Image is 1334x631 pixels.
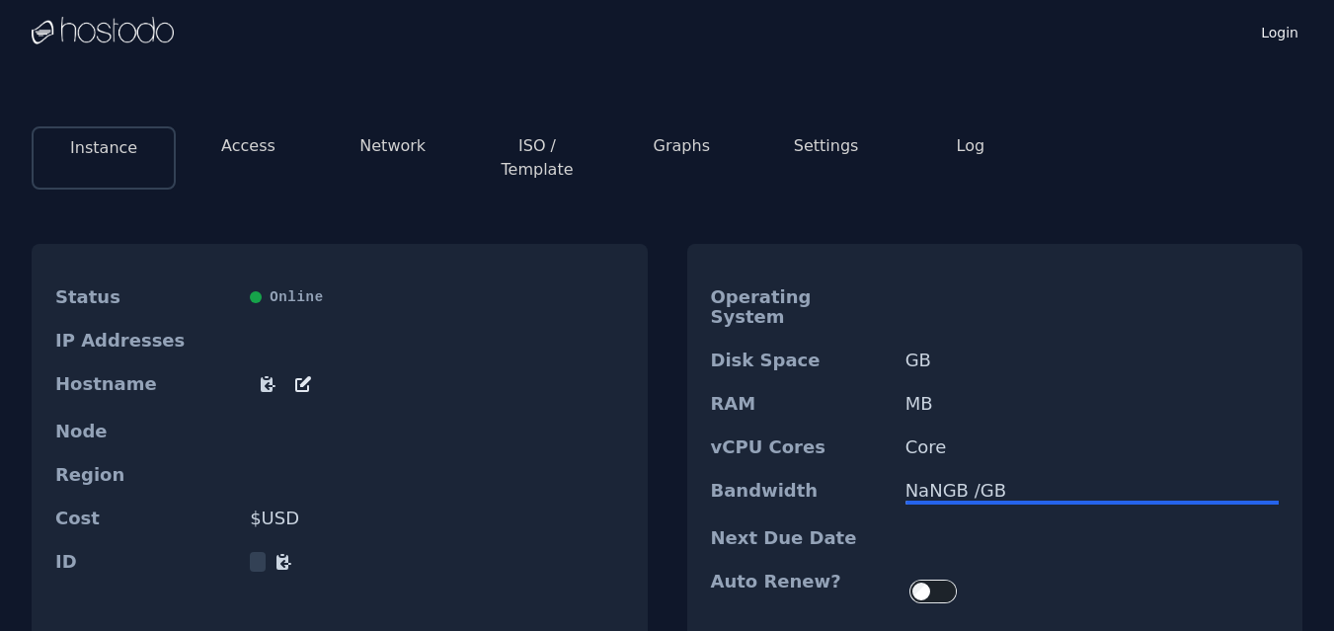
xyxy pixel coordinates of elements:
[794,134,859,158] button: Settings
[70,136,137,160] button: Instance
[711,394,890,414] dt: RAM
[32,17,174,46] img: Logo
[481,134,593,182] button: ISO / Template
[711,572,890,611] dt: Auto Renew?
[55,287,234,307] dt: Status
[55,465,234,485] dt: Region
[711,287,890,327] dt: Operating System
[957,134,985,158] button: Log
[1257,19,1302,42] a: Login
[711,351,890,370] dt: Disk Space
[359,134,426,158] button: Network
[221,134,275,158] button: Access
[905,394,1279,414] dd: MB
[905,437,1279,457] dd: Core
[250,509,623,528] dd: $ USD
[711,481,890,505] dt: Bandwidth
[55,331,234,351] dt: IP Addresses
[711,528,890,548] dt: Next Due Date
[905,481,1279,501] div: NaN GB / GB
[55,552,234,572] dt: ID
[55,374,234,398] dt: Hostname
[905,351,1279,370] dd: GB
[250,287,623,307] div: Online
[711,437,890,457] dt: vCPU Cores
[55,509,234,528] dt: Cost
[654,134,710,158] button: Graphs
[55,422,234,441] dt: Node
